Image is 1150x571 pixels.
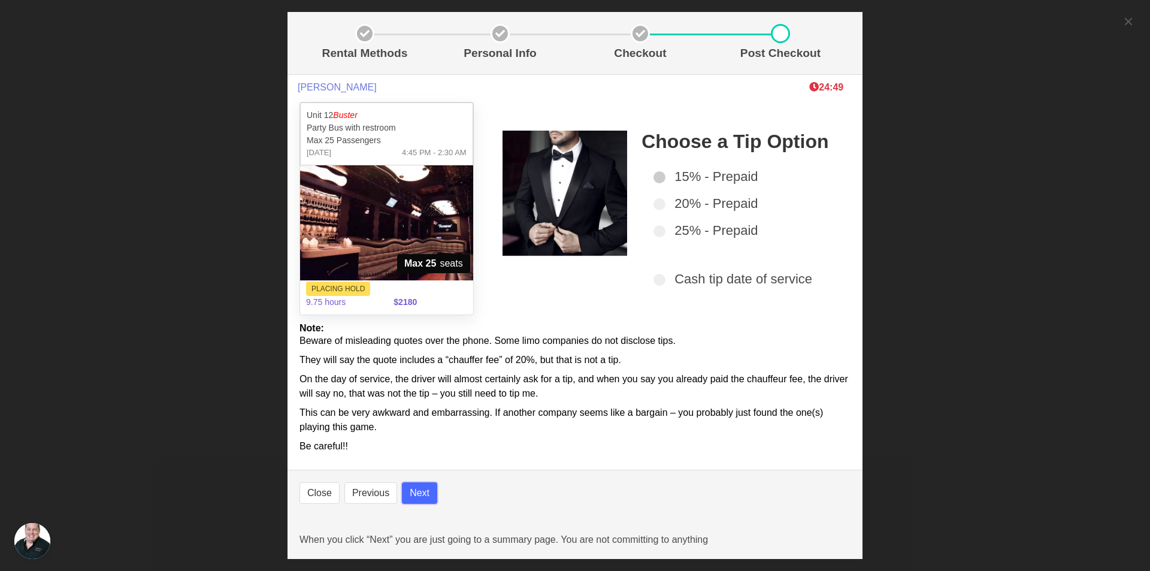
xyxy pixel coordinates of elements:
span: [PERSON_NAME] [298,81,377,93]
p: Beware of misleading quotes over the phone. Some limo companies do not disclose tips. [299,334,851,348]
p: They will say the quote includes a “chauffer fee” of 20%, but that is not a tip. [299,353,851,367]
label: 15% - Prepaid [653,167,836,186]
span: 9.75 hours [299,289,386,316]
p: This can be very awkward and embarrassing. If another company seems like a bargain – you probably... [299,406,851,434]
button: Close [299,482,340,504]
img: sidebar-img1.png [503,131,628,256]
strong: Max 25 [404,256,436,271]
p: On the day of service, the driver will almost certainly ask for a tip, and when you say you alrea... [299,372,851,401]
p: Checkout [575,45,706,62]
label: Cash tip date of service [653,269,836,289]
p: Be careful!! [299,439,851,454]
p: When you click “Next” you are just going to a summary page. You are not committing to anything [299,533,851,547]
p: Post Checkout [715,45,846,62]
label: 20% - Prepaid [653,194,836,213]
p: Party Bus with restroom [307,122,467,134]
button: Previous [344,482,397,504]
h2: Choose a Tip Option [641,131,836,152]
span: seats [397,254,470,273]
p: Rental Methods [304,45,425,62]
em: Buster [333,110,357,120]
span: [DATE] [307,147,331,159]
span: The clock is ticking ⁠— this timer shows how long we'll hold this limo during checkout. If time r... [809,82,843,92]
h2: Note: [299,322,851,334]
b: 24:49 [809,82,843,92]
label: 25% - Prepaid [653,220,836,240]
span: 4:45 PM - 2:30 AM [402,147,467,159]
p: Personal Info [435,45,565,62]
img: 12%2002.jpg [300,165,473,280]
p: Max 25 Passengers [307,134,467,147]
p: Unit 12 [307,109,467,122]
button: Next [402,482,437,504]
a: Open chat [14,523,50,559]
